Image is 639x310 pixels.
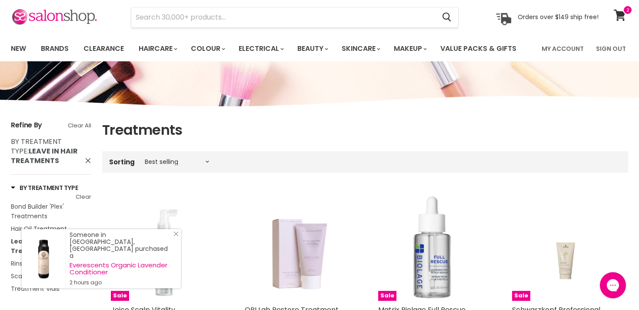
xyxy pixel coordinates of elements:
h1: Treatments [102,121,628,139]
a: My Account [536,40,589,58]
span: Sale [378,291,396,301]
img: ORI Lab Restore Treatment [255,193,341,301]
a: Electrical [232,40,289,58]
a: Beauty [291,40,333,58]
iframe: Gorgias live chat messenger [596,269,630,301]
form: Product [131,7,459,28]
a: Sign Out [591,40,631,58]
a: ORI Lab Restore Treatment [245,193,353,301]
a: Visit product page [22,229,65,288]
span: Hair Oil Treatment [11,224,67,233]
a: Leave In Hair Treatments [11,237,91,256]
a: Scalp [11,271,91,281]
span: By Treatment Type [11,137,62,156]
a: Joico Scalp Vitality Replenishing EssenceSale [111,193,219,301]
span: : [11,137,78,166]
a: Clear [76,192,91,202]
ul: Main menu [4,36,530,61]
a: Haircare [132,40,183,58]
button: Search [435,7,458,27]
label: Sorting [109,158,135,166]
a: Bond Builder 'Plex' Treatments [11,202,91,221]
a: Value Packs & Gifts [434,40,523,58]
a: Matrix Biolage Full Rescue Invigorating Scalp SerumSale [378,193,486,301]
a: Close Notification [170,231,179,240]
span: Scalp [11,272,27,280]
span: Treatment Vials [11,284,60,293]
small: 2 hours ago [70,279,172,286]
span: Bond Builder 'Plex' Treatments [11,202,64,220]
span: Sale [512,291,530,301]
img: Matrix Biolage Full Rescue Invigorating Scalp Serum [378,193,486,301]
h3: By Treatment Type [11,183,78,192]
a: New [4,40,33,58]
a: By Treatment Type: Leave In Hair Treatments [11,137,91,166]
a: Colour [184,40,230,58]
div: Someone in [GEOGRAPHIC_DATA], [GEOGRAPHIC_DATA] purchased a [70,231,172,286]
img: Schwarzkopf Professional BlondMe Bond Repair Sealing Balm [512,207,620,288]
a: Schwarzkopf Professional BlondMe Bond Repair Sealing BalmSale [512,193,620,301]
a: Treatment Vials [11,284,91,293]
a: Hair Oil Treatment [11,224,91,233]
span: Leave In Hair Treatments [11,237,53,255]
strong: Leave In Hair Treatments [11,146,78,166]
span: Rinse Out Treatments [11,259,78,268]
a: Everescents Organic Lavender Conditioner [70,262,172,276]
a: Clear All [68,121,91,130]
input: Search [131,7,435,27]
a: Makeup [387,40,432,58]
svg: Close Icon [173,231,179,237]
a: Rinse Out Treatments [11,259,91,268]
span: Sale [111,291,129,301]
img: Joico Scalp Vitality Replenishing Essence [111,193,219,301]
a: Clearance [77,40,130,58]
a: Skincare [335,40,386,58]
p: Orders over $149 ship free! [518,13,599,21]
a: Brands [34,40,75,58]
span: Refine By [11,120,42,130]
